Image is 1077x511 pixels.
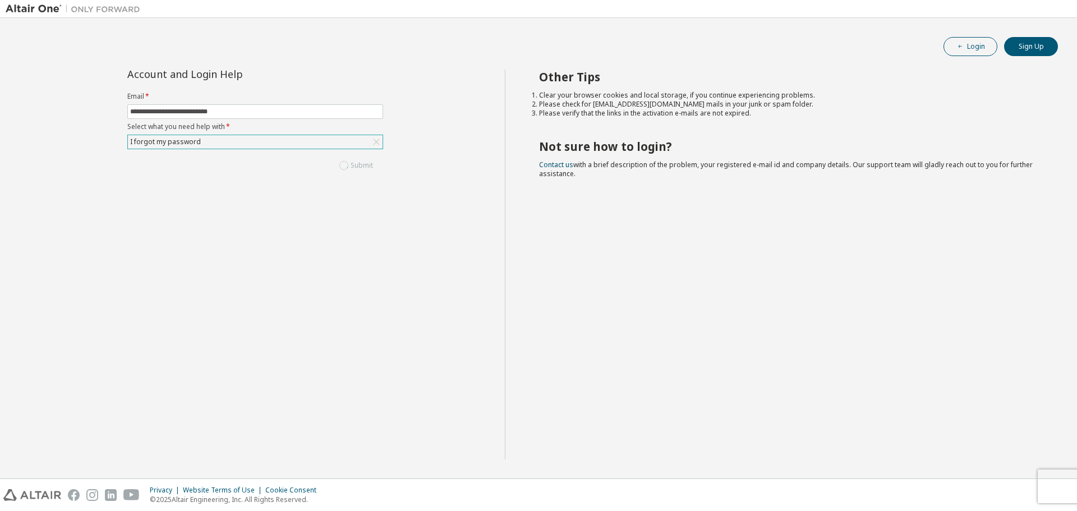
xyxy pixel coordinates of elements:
[86,489,98,501] img: instagram.svg
[539,100,1038,109] li: Please check for [EMAIL_ADDRESS][DOMAIN_NAME] mails in your junk or spam folder.
[539,160,1033,178] span: with a brief description of the problem, your registered e-mail id and company details. Our suppo...
[539,160,573,169] a: Contact us
[128,135,383,149] div: I forgot my password
[150,495,323,504] p: © 2025 Altair Engineering, Inc. All Rights Reserved.
[539,139,1038,154] h2: Not sure how to login?
[943,37,997,56] button: Login
[539,91,1038,100] li: Clear your browser cookies and local storage, if you continue experiencing problems.
[105,489,117,501] img: linkedin.svg
[183,486,265,495] div: Website Terms of Use
[127,70,332,79] div: Account and Login Help
[127,122,383,131] label: Select what you need help with
[539,70,1038,84] h2: Other Tips
[123,489,140,501] img: youtube.svg
[128,136,202,148] div: I forgot my password
[127,92,383,101] label: Email
[6,3,146,15] img: Altair One
[68,489,80,501] img: facebook.svg
[3,489,61,501] img: altair_logo.svg
[1004,37,1058,56] button: Sign Up
[265,486,323,495] div: Cookie Consent
[150,486,183,495] div: Privacy
[539,109,1038,118] li: Please verify that the links in the activation e-mails are not expired.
